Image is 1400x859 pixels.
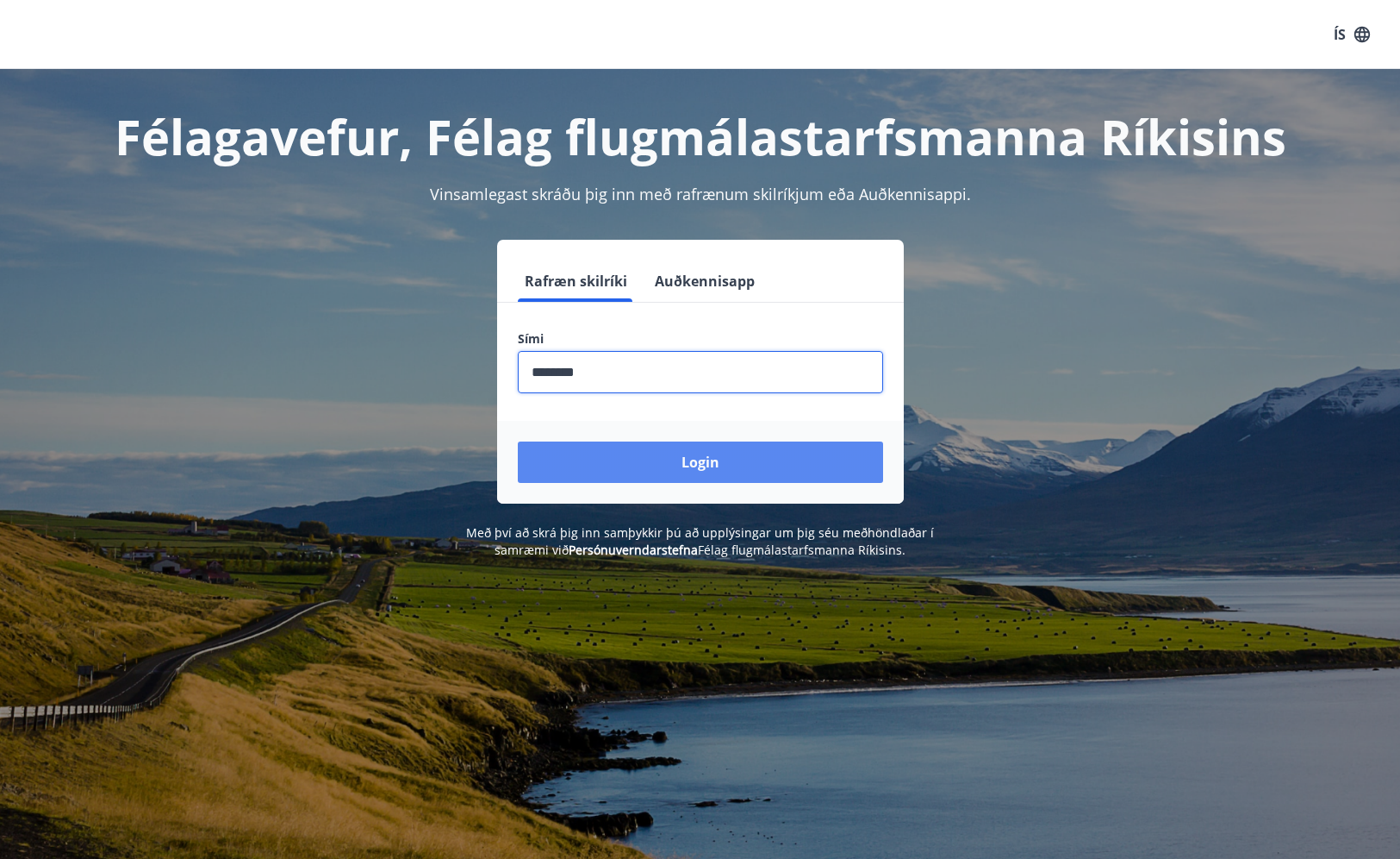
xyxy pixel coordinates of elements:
[518,442,883,483] button: Login
[1324,19,1379,50] button: ÍS
[101,103,1300,169] h1: Félagavefur, Félag flugmálastarfsmanna Ríkisins
[518,260,634,302] button: Rafræn skilríki
[466,524,934,558] span: Með því að skrá þig inn samþykkir þú að upplýsingar um þig séu meðhöndlaðar í samræmi við Félag f...
[569,542,698,558] a: Persónuverndarstefna
[518,330,883,348] label: Sími
[430,184,971,204] span: Vinsamlegast skráðu þig inn með rafrænum skilríkjum eða Auðkennisappi.
[648,260,762,302] button: Auðkennisapp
